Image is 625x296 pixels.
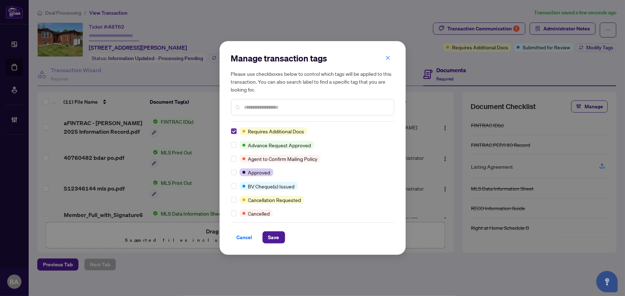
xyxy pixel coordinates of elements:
[248,141,311,149] span: Advance Request Approved
[248,196,301,204] span: Cancellation Requested
[248,127,304,135] span: Requires Additional Docs
[268,232,279,243] span: Save
[263,231,285,243] button: Save
[385,55,390,60] span: close
[248,155,318,163] span: Agent to Confirm Mailing Policy
[248,182,295,190] span: BV Cheque(s) Issued
[237,232,253,243] span: Cancel
[231,231,258,243] button: Cancel
[248,168,270,176] span: Approved
[596,271,618,292] button: Open asap
[231,70,394,93] h5: Please use checkboxes below to control which tags will be applied to this transaction. You can al...
[231,53,394,64] h2: Manage transaction tags
[248,209,270,217] span: Cancelled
